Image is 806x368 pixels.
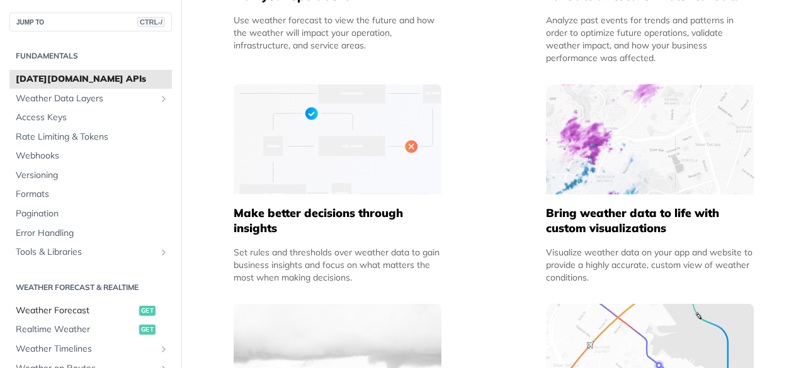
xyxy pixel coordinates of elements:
a: Tools & LibrariesShow subpages for Tools & Libraries [9,243,172,262]
span: Pagination [16,208,169,220]
span: Weather Data Layers [16,92,156,105]
a: Rate Limiting & Tokens [9,128,172,147]
div: Set rules and thresholds over weather data to gain business insights and focus on what matters th... [234,246,441,284]
span: Versioning [16,169,169,182]
span: Tools & Libraries [16,246,156,259]
a: Access Keys [9,108,172,127]
span: Weather Timelines [16,343,156,355]
a: Formats [9,185,172,204]
h2: Fundamentals [9,50,172,62]
span: [DATE][DOMAIN_NAME] APIs [16,73,169,86]
span: get [139,325,156,335]
a: Weather TimelinesShow subpages for Weather Timelines [9,340,172,359]
span: Weather Forecast [16,304,136,317]
h5: Make better decisions through insights [234,206,441,236]
span: Rate Limiting & Tokens [16,131,169,143]
button: JUMP TOCTRL-/ [9,13,172,31]
span: get [139,306,156,316]
a: Versioning [9,166,172,185]
button: Show subpages for Tools & Libraries [159,247,169,257]
a: Weather Data LayersShow subpages for Weather Data Layers [9,89,172,108]
img: 4463876-group-4982x.svg [546,84,754,194]
a: Error Handling [9,224,172,243]
h2: Weather Forecast & realtime [9,282,172,293]
div: Use weather forecast to view the future and how the weather will impact your operation, infrastru... [234,14,441,52]
h5: Bring weather data to life with custom visualizations [546,206,754,236]
span: Webhooks [16,150,169,162]
span: Realtime Weather [16,323,136,336]
div: Analyze past events for trends and patterns in order to optimize future operations, validate weat... [546,14,754,64]
div: Visualize weather data on your app and website to provide a highly accurate, custom view of weath... [546,246,754,284]
span: Formats [16,188,169,201]
a: Webhooks [9,147,172,165]
span: Error Handling [16,227,169,240]
button: Show subpages for Weather Data Layers [159,94,169,104]
span: CTRL-/ [137,17,165,27]
a: Realtime Weatherget [9,320,172,339]
button: Show subpages for Weather Timelines [159,344,169,354]
a: [DATE][DOMAIN_NAME] APIs [9,70,172,89]
img: a22d113-group-496-32x.svg [234,84,441,194]
a: Pagination [9,204,172,223]
a: Weather Forecastget [9,301,172,320]
span: Access Keys [16,111,169,124]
